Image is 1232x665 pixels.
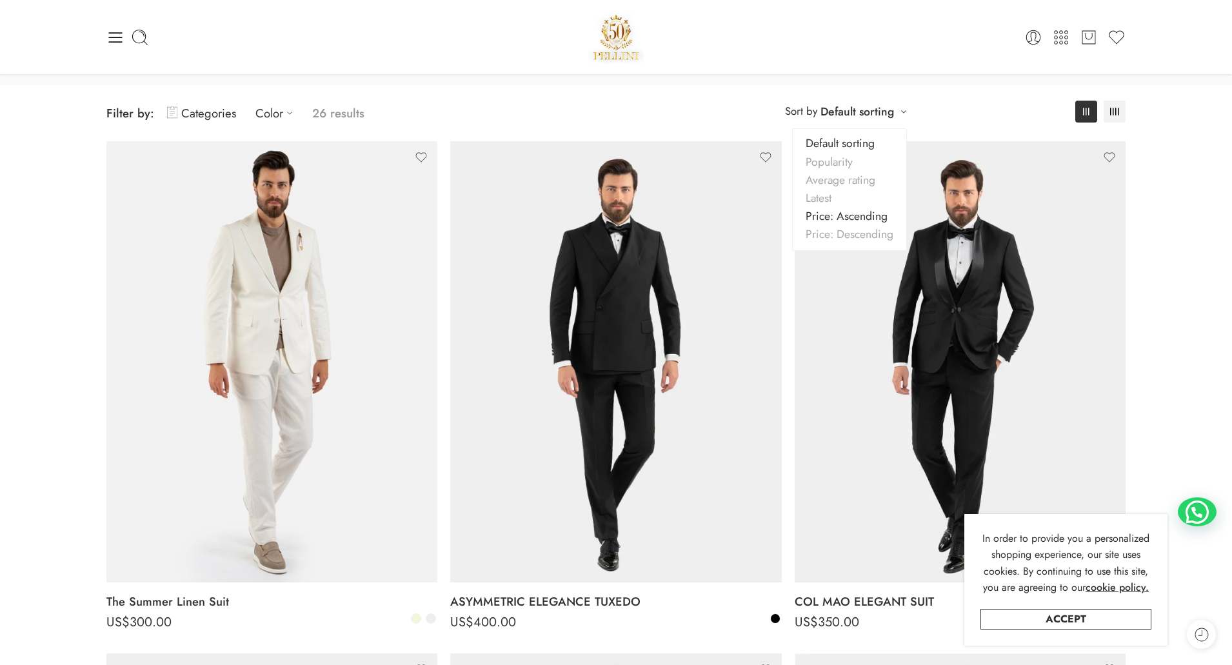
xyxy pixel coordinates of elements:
[450,613,473,631] span: US$
[588,10,644,65] img: Pellini
[167,98,236,128] a: Categories
[425,613,437,624] a: Off-White
[793,134,906,152] a: Default sorting
[793,225,906,243] a: Price: Descending
[106,104,154,122] span: Filter by:
[450,589,781,615] a: ASYMMETRIC ELEGANCE TUXEDO
[793,171,906,189] a: Average rating
[106,613,130,631] span: US$
[410,613,422,624] a: Beige
[795,613,859,631] bdi: 350.00
[793,207,906,225] a: Price: Ascending
[312,98,364,128] p: 26 results
[980,609,1151,630] a: Accept
[795,613,818,631] span: US$
[795,589,1126,615] a: COL MAO ELEGANT SUIT
[1086,579,1149,596] a: cookie policy.
[106,589,437,615] a: The Summer Linen Suit
[785,101,817,122] span: Sort by
[1080,28,1098,46] a: Cart
[793,189,906,207] a: Latest
[255,98,299,128] a: Color
[106,613,172,631] bdi: 300.00
[820,103,894,121] a: Default sorting
[982,531,1149,595] span: In order to provide you a personalized shopping experience, our site uses cookies. By continuing ...
[1024,28,1042,46] a: Login / Register
[1108,28,1126,46] a: Wishlist
[450,613,516,631] bdi: 400.00
[793,153,906,171] a: Popularity
[770,613,781,624] a: Black
[588,10,644,65] a: Pellini -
